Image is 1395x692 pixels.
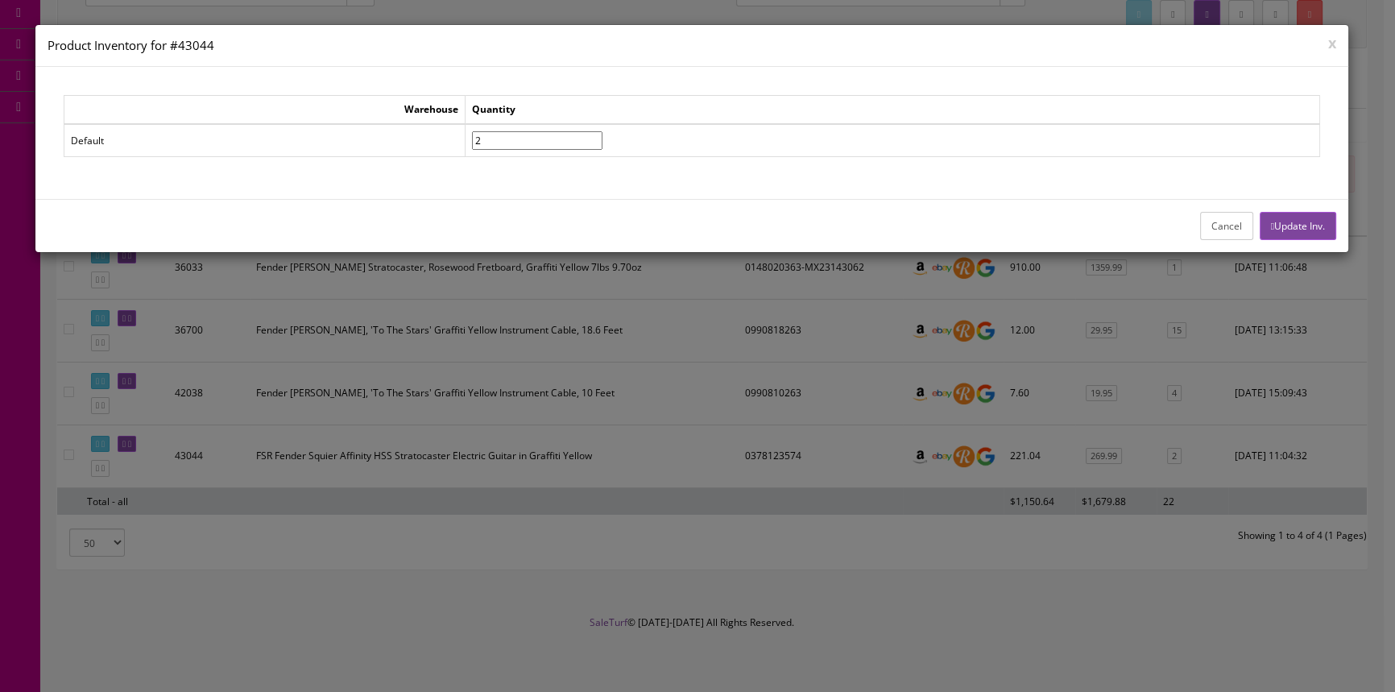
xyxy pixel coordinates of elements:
[64,96,465,124] td: Warehouse
[465,96,1319,124] td: Quantity
[48,37,1336,54] h4: Product Inventory for #43044
[1260,212,1336,240] button: Update Inv.
[1328,35,1336,50] button: x
[1200,212,1253,240] button: Cancel
[64,124,465,157] td: Default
